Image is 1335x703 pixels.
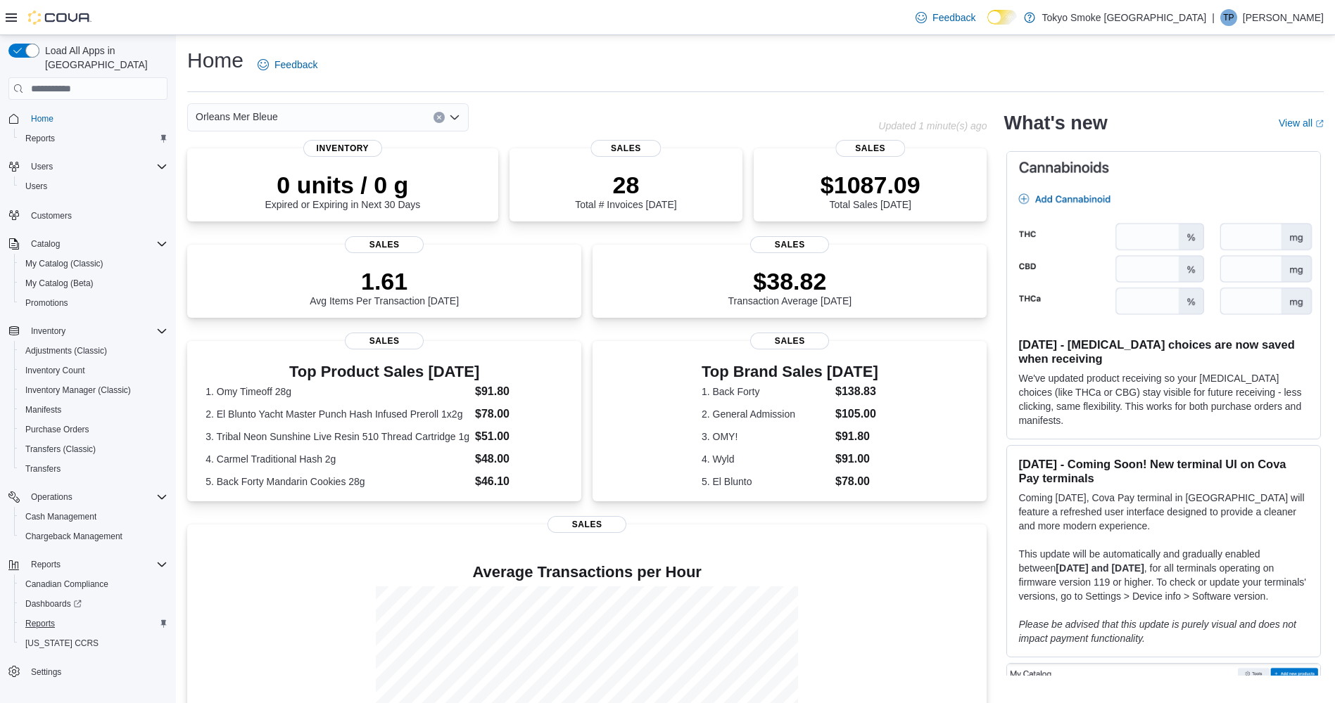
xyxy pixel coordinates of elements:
span: Inventory Manager (Classic) [25,385,131,396]
span: Load All Apps in [GEOGRAPHIC_DATA] [39,44,167,72]
h2: What's new [1004,112,1107,134]
span: Washington CCRS [20,635,167,652]
button: Reports [14,614,173,633]
button: Clear input [434,112,445,123]
a: Canadian Compliance [20,576,114,593]
span: My Catalog (Classic) [25,258,103,269]
span: Manifests [20,401,167,418]
span: Chargeback Management [25,531,122,542]
div: Total # Invoices [DATE] [575,171,676,210]
a: Promotions [20,295,74,311]
span: Canadian Compliance [25,579,108,590]
span: Feedback [274,58,317,72]
em: Please be advised that this update is purely visual and does not impact payment functionality. [1018,619,1296,644]
span: Reports [25,133,55,144]
span: Settings [25,663,167,681]
span: Reports [31,559,61,570]
h3: [DATE] - Coming Soon! New terminal UI on Cova Pay terminals [1018,457,1309,485]
button: Catalog [25,236,65,252]
span: Purchase Orders [20,421,167,438]
dd: $91.80 [475,383,563,400]
button: Inventory Count [14,361,173,380]
button: My Catalog (Classic) [14,254,173,273]
button: Customers [3,205,173,225]
p: | [1212,9,1215,26]
span: Transfers (Classic) [20,441,167,458]
a: Purchase Orders [20,421,95,438]
h3: [DATE] - [MEDICAL_DATA] choices are now saved when receiving [1018,337,1309,366]
span: Catalog [25,236,167,252]
div: Tyler Perry [1220,9,1237,26]
span: Reports [25,618,55,629]
dt: 3. Tribal Neon Sunshine Live Resin 510 Thread Cartridge 1g [205,430,469,444]
button: Inventory [3,321,173,341]
span: Sales [345,333,424,349]
div: Expired or Expiring in Next 30 Days [265,171,420,210]
button: Reports [3,555,173,574]
button: Adjustments (Classic) [14,341,173,361]
button: Catalog [3,234,173,254]
dt: 1. Back Forty [702,385,830,399]
button: Promotions [14,293,173,313]
p: 1.61 [310,267,459,295]
span: Chargeback Management [20,528,167,545]
span: Adjustments (Classic) [25,345,107,356]
dd: $91.80 [835,428,878,445]
span: Reports [20,615,167,632]
dd: $51.00 [475,428,563,445]
h3: Top Brand Sales [DATE] [702,363,878,380]
span: Sales [591,140,661,157]
button: Home [3,108,173,129]
p: Coming [DATE], Cova Pay terminal in [GEOGRAPHIC_DATA] will feature a refreshed user interface des... [1018,491,1309,533]
dt: 2. El Blunto Yacht Master Punch Hash Infused Preroll 1x2g [205,407,469,421]
a: [US_STATE] CCRS [20,635,104,652]
a: Feedback [910,4,981,32]
p: [PERSON_NAME] [1243,9,1324,26]
span: Inventory [31,325,65,337]
dd: $91.00 [835,451,878,467]
span: Users [31,161,53,172]
span: Sales [835,140,905,157]
dt: 4. Carmel Traditional Hash 2g [205,452,469,466]
a: Dashboards [20,595,87,612]
p: Updated 1 minute(s) ago [878,120,987,131]
a: Transfers (Classic) [20,441,101,458]
a: My Catalog (Beta) [20,275,99,292]
span: Purchase Orders [25,424,89,435]
span: Customers [31,210,72,221]
span: My Catalog (Classic) [20,255,167,272]
div: Total Sales [DATE] [821,171,920,210]
button: My Catalog (Beta) [14,273,173,293]
span: Home [31,113,53,124]
button: Inventory [25,323,71,340]
dd: $46.10 [475,473,563,490]
h1: Home [187,46,243,75]
a: Home [25,110,59,127]
dd: $48.00 [475,451,563,467]
a: Reports [20,615,61,632]
dt: 5. El Blunto [702,475,830,489]
button: Users [3,157,173,176]
dt: 2. General Admission [702,407,830,421]
button: Cash Management [14,507,173,527]
dt: 1. Omy Timeoff 28g [205,385,469,399]
dt: 3. OMY! [702,430,830,444]
button: Settings [3,662,173,682]
a: Adjustments (Classic) [20,342,113,359]
button: Open list of options [449,112,460,123]
dt: 5. Back Forty Mandarin Cookies 28g [205,475,469,489]
span: My Catalog (Beta) [25,278,94,289]
a: Customers [25,207,77,224]
button: Purchase Orders [14,420,173,439]
dd: $78.00 [475,406,563,423]
span: Inventory Count [20,362,167,379]
p: We've updated product receiving so your [MEDICAL_DATA] choices (like THCa or CBG) stay visible fo... [1018,371,1309,427]
a: View allExternal link [1279,117,1324,129]
span: TP [1223,9,1234,26]
span: Transfers [20,460,167,477]
p: 28 [575,171,676,199]
span: Customers [25,206,167,224]
span: Inventory Count [25,365,85,376]
span: Inventory Manager (Classic) [20,382,167,399]
span: Sales [548,516,626,533]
